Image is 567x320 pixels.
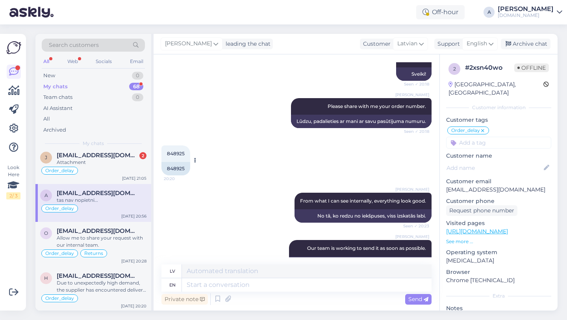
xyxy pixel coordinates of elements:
div: [DATE] 20:56 [121,213,146,219]
a: [PERSON_NAME][DOMAIN_NAME] [498,6,562,19]
div: Due to unexpectedly high demand, the supplier has encountered delivery difficulties. We have cont... [57,279,146,294]
span: Order_delay [45,168,74,173]
div: A [484,7,495,18]
span: 848925 [167,151,185,156]
span: [PERSON_NAME] [165,39,212,48]
p: Chrome [TECHNICAL_ID] [446,276,551,285]
div: All [43,115,50,123]
div: 2 [139,152,146,159]
div: 0 [132,93,143,101]
div: Customer [360,40,391,48]
span: Seen ✓ 20:18 [400,128,429,134]
div: Look Here [6,164,20,199]
div: 0 [132,72,143,80]
input: Add a tag [446,137,551,149]
div: Socials [94,56,113,67]
span: Seen ✓ 20:18 [400,81,429,87]
p: Customer phone [446,197,551,205]
a: [URL][DOMAIN_NAME] [446,228,508,235]
div: AI Assistant [43,104,72,112]
div: [DOMAIN_NAME] [498,12,554,19]
p: See more ... [446,238,551,245]
div: 848925 [161,162,190,175]
span: andry7@inbox.lv [57,190,139,197]
p: Browser [446,268,551,276]
span: olekorsolme@gmail.com [57,227,139,234]
div: en [169,278,176,292]
span: Our team is working to send it as soon as possible. [307,245,426,251]
span: jekabsstrazdins940@gmail.com [57,152,139,159]
span: o [44,230,48,236]
span: Returns [84,251,103,256]
div: # 2xsn40wo [465,63,514,73]
div: Mūsu komanda strādā, lai to nosūtītu pēc iespējas ātrāk. [289,257,432,270]
span: 2 [453,66,456,72]
div: No tā, ko redzu no iekšpuses, viss izskatās labi. [295,209,432,223]
div: Private note [161,294,208,305]
input: Add name [447,164,542,172]
div: Team chats [43,93,72,101]
div: Archive chat [501,39,550,49]
div: [GEOGRAPHIC_DATA], [GEOGRAPHIC_DATA] [448,80,543,97]
img: Askly Logo [6,40,21,55]
div: Sveiki! [396,67,432,81]
span: j [45,154,47,160]
span: Send [408,296,428,303]
span: hugoedela366@gmail.com [57,272,139,279]
p: Visited pages [446,219,551,227]
p: Operating system [446,248,551,257]
p: [EMAIL_ADDRESS][DOMAIN_NAME] [446,186,551,194]
div: [DATE] 20:20 [121,303,146,309]
span: English [467,39,487,48]
div: My chats [43,83,68,91]
p: Customer tags [446,116,551,124]
div: 2 / 3 [6,192,20,199]
span: Order_delay [45,296,74,301]
div: Archived [43,126,66,134]
span: 20:20 [164,176,193,182]
div: [DATE] 21:05 [122,175,146,181]
div: [DATE] 20:28 [121,258,146,264]
div: Request phone number [446,205,517,216]
div: Support [434,40,460,48]
span: a [44,192,48,198]
p: Customer email [446,177,551,186]
span: [PERSON_NAME] [395,92,429,98]
div: [PERSON_NAME] [498,6,554,12]
div: Attachment [57,159,146,166]
p: Notes [446,304,551,313]
span: h [44,275,48,281]
span: Order_delay [451,128,480,133]
div: Web [66,56,80,67]
span: [PERSON_NAME] [395,186,429,192]
span: Offline [514,63,549,72]
span: Latvian [397,39,417,48]
span: Order_delay [45,251,74,256]
p: [MEDICAL_DATA] [446,257,551,265]
span: Search customers [49,41,99,49]
div: New [43,72,55,80]
span: Please share with me your order number. [328,103,426,109]
div: leading the chat [222,40,271,48]
div: Extra [446,292,551,300]
div: 68 [129,83,143,91]
div: Allow me to share your request with our internal team. [57,234,146,249]
span: Order_delay [45,206,74,211]
span: Seen ✓ 20:23 [400,223,429,229]
div: tas nav nopietni... [57,197,146,204]
span: From what I can see internally, everything look good. [300,198,426,204]
div: Lūdzu, padalieties ar mani ar savu pasūtījuma numuru. [291,115,432,128]
div: Off-hour [416,5,465,19]
div: Customer information [446,104,551,111]
span: [PERSON_NAME] [395,234,429,240]
div: Email [128,56,145,67]
div: All [42,56,51,67]
div: lv [170,264,175,278]
p: Customer name [446,152,551,160]
span: My chats [83,140,104,147]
